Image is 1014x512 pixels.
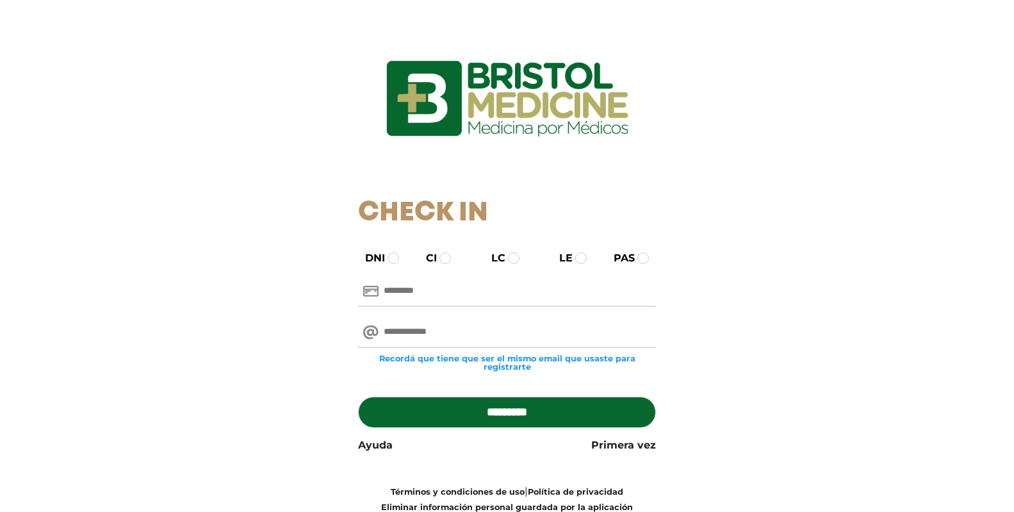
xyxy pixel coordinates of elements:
label: LE [548,251,573,266]
a: Términos y condiciones de uso [391,487,525,497]
h1: Check In [358,197,656,229]
label: DNI [354,251,385,266]
a: Primera vez [591,438,656,453]
small: Recordá que tiene que ser el mismo email que usaste para registrarte [358,354,656,371]
label: LC [480,251,505,266]
label: CI [414,251,437,266]
a: Ayuda [358,438,393,453]
label: PAS [602,251,635,266]
a: Eliminar información personal guardada por la aplicación [381,502,633,512]
img: logo_ingresarbristol.jpg [334,15,680,182]
a: Política de privacidad [528,487,623,497]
